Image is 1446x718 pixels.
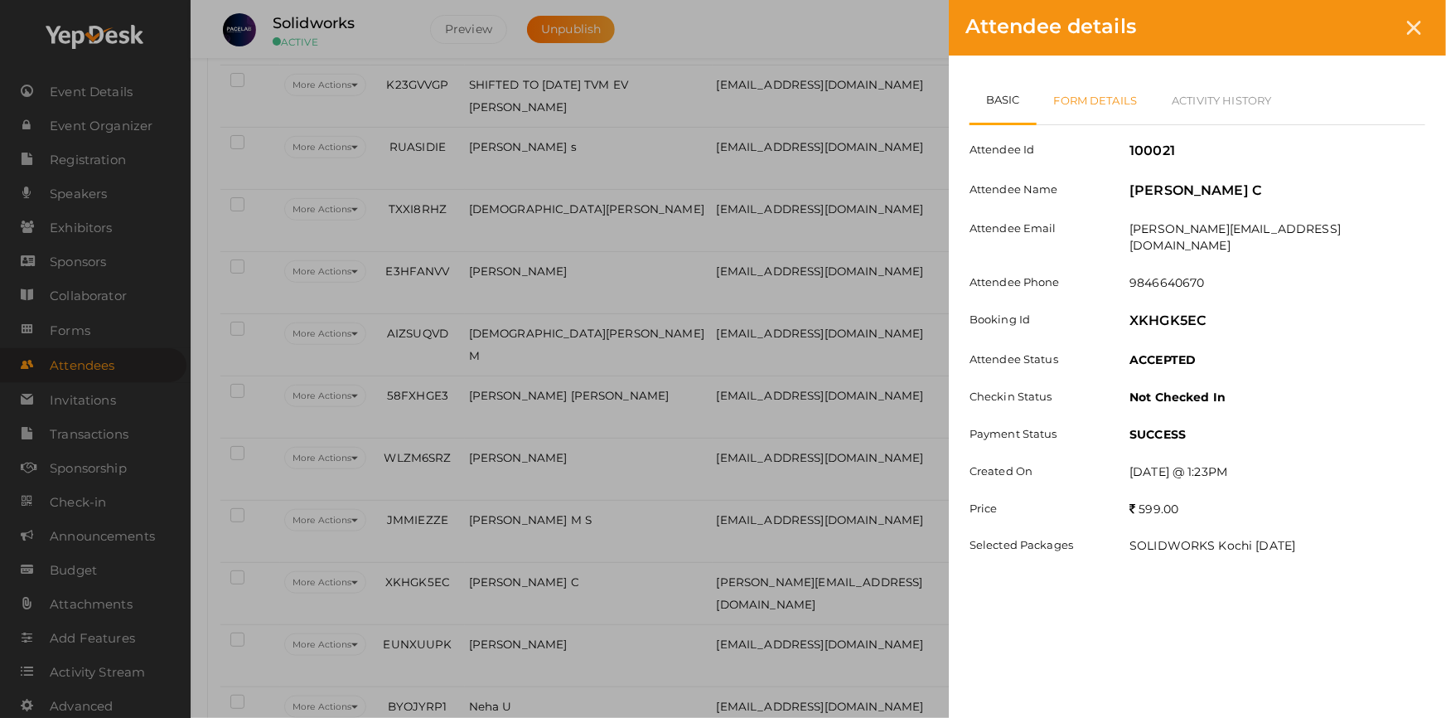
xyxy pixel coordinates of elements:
[1129,142,1175,161] label: 100021
[957,426,1117,442] label: Payment Status
[1129,390,1226,405] b: Not Checked In
[1129,221,1425,254] label: [PERSON_NAME][EMAIL_ADDRESS][DOMAIN_NAME]
[1129,427,1186,442] b: SUCCESS
[1117,501,1438,517] div: 599.00
[957,274,1117,290] label: Attendee Phone
[1129,182,1261,201] label: [PERSON_NAME] C
[957,312,1117,327] label: Booking Id
[957,389,1117,405] label: Checkin Status
[1129,274,1204,291] label: 9846640670
[957,221,1117,236] label: Attendee Email
[965,14,1136,38] span: Attendee details
[1129,463,1227,480] label: [DATE] @ 1:23PM
[1129,352,1196,367] b: ACCEPTED
[1037,76,1155,124] a: Form Details
[957,142,1117,158] label: Attendee Id
[957,352,1117,367] label: Attendee Status
[1129,537,1425,562] li: SOLIDWORKS Kochi [DATE]
[970,76,1037,125] a: Basic
[1154,76,1289,124] a: Activity History
[957,182,1117,197] label: Attendee Name
[1129,312,1206,331] label: XKHGK5EC
[957,537,1117,553] label: Selected Packages
[957,463,1117,479] label: Created On
[957,501,1117,517] label: Price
